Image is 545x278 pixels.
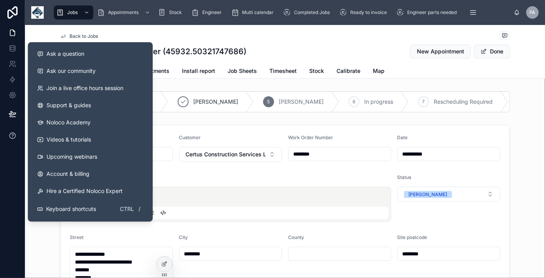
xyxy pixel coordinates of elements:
[422,99,425,105] span: 7
[31,6,44,19] img: App logo
[309,64,324,80] a: Stock
[50,4,514,21] div: scrollable content
[46,136,91,143] span: Videos & tutorials
[373,67,385,75] span: Map
[179,147,282,162] button: Select Button
[95,5,154,19] a: Appointments
[281,5,335,19] a: Completed Jobs
[397,135,408,140] span: Date
[169,9,182,16] span: Stock
[46,119,91,126] span: Noloco Academy
[410,44,471,58] button: New Appointment
[228,67,257,75] span: Job Sheets
[31,114,150,131] a: Noloco Academy
[179,135,201,140] span: Customer
[337,67,360,75] span: Calibrate
[279,98,324,106] span: [PERSON_NAME]
[202,9,222,16] span: Engineer
[193,98,238,106] span: [PERSON_NAME]
[31,97,150,114] a: Support & guides
[309,67,324,75] span: Stock
[269,67,297,75] span: Timesheet
[182,67,215,75] span: Install report
[353,99,356,105] span: 6
[186,151,266,158] span: Certus Construction Services Ltd
[337,64,360,80] a: Calibrate
[46,67,96,75] span: Ask our community
[31,80,150,97] a: Join a live office hours session
[31,182,150,200] button: Hire a Certified Noloco Expert
[228,64,257,80] a: Job Sheets
[31,148,150,165] a: Upcoming webinars
[394,5,462,19] a: Engineer parts needed
[31,62,150,80] a: Ask our community
[242,9,274,16] span: Multi calendar
[373,64,385,80] a: Map
[530,9,536,16] span: FA
[46,50,84,58] span: Ask a question
[67,9,78,16] span: Jobs
[31,131,150,148] a: Videos & tutorials
[229,5,279,19] a: Multi calendar
[60,33,98,39] a: Back to Jobs
[60,46,246,57] h1: de-re Cameras and tracker (45932.50321747686)
[397,187,500,202] button: Select Button
[189,5,227,19] a: Engineer
[46,205,96,213] span: Keyboard shortcuts
[156,5,187,19] a: Stock
[31,200,150,218] button: Keyboard shortcutsCtrl/
[267,99,270,105] span: 5
[397,234,427,240] span: Site postcode
[119,204,135,214] span: Ctrl
[46,101,91,109] span: Support & guides
[337,5,392,19] a: Ready to invoice
[364,98,393,106] span: In progress
[417,48,464,55] span: New Appointment
[294,9,330,16] span: Completed Jobs
[434,98,493,106] span: Rescheduling Required
[350,9,387,16] span: Ready to invoice
[407,9,457,16] span: Engineer parts needed
[69,33,98,39] span: Back to Jobs
[54,5,93,19] a: Jobs
[397,174,411,180] span: Status
[70,234,84,240] span: Street
[182,64,215,80] a: Install report
[46,84,123,92] span: Join a live office hours session
[409,191,447,198] div: [PERSON_NAME]
[179,234,188,240] span: City
[31,45,150,62] button: Ask a question
[46,187,123,195] span: Hire a Certified Noloco Expert
[31,165,150,182] a: Account & billing
[288,234,304,240] span: County
[136,206,142,212] span: /
[46,170,89,178] span: Account & billing
[269,64,297,80] a: Timesheet
[288,135,333,140] span: Work Order Number
[474,44,510,58] button: Done
[46,153,97,161] span: Upcoming webinars
[108,9,139,16] span: Appointments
